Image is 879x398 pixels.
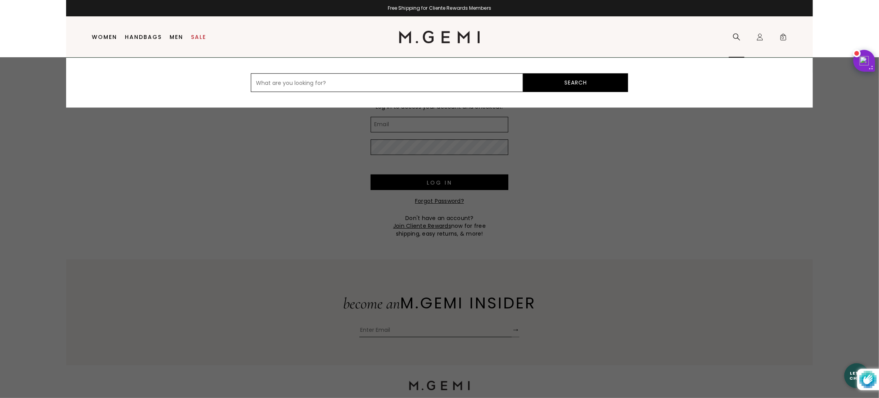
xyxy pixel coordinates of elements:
[92,34,117,40] a: Women
[191,34,207,40] a: Sale
[860,369,877,390] img: Protected by hCaptcha
[523,73,628,92] button: Search
[844,371,869,380] div: Let's Chat
[779,35,787,42] span: 0
[125,34,162,40] a: Handbags
[251,73,523,92] input: What are you looking for?
[66,5,813,11] div: 2 / 2
[170,34,184,40] a: Men
[399,31,480,43] img: M.Gemi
